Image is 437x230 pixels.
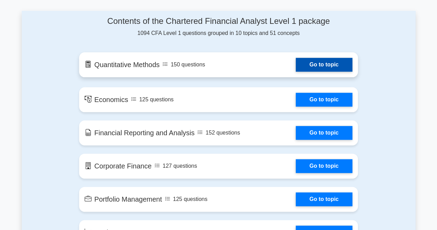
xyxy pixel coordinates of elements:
a: Go to topic [296,192,352,206]
div: 1094 CFA Level 1 questions grouped in 10 topics and 51 concepts [79,16,358,37]
a: Go to topic [296,58,352,72]
a: Go to topic [296,126,352,140]
a: Go to topic [296,159,352,173]
h4: Contents of the Chartered Financial Analyst Level 1 package [79,16,358,26]
a: Go to topic [296,93,352,107]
